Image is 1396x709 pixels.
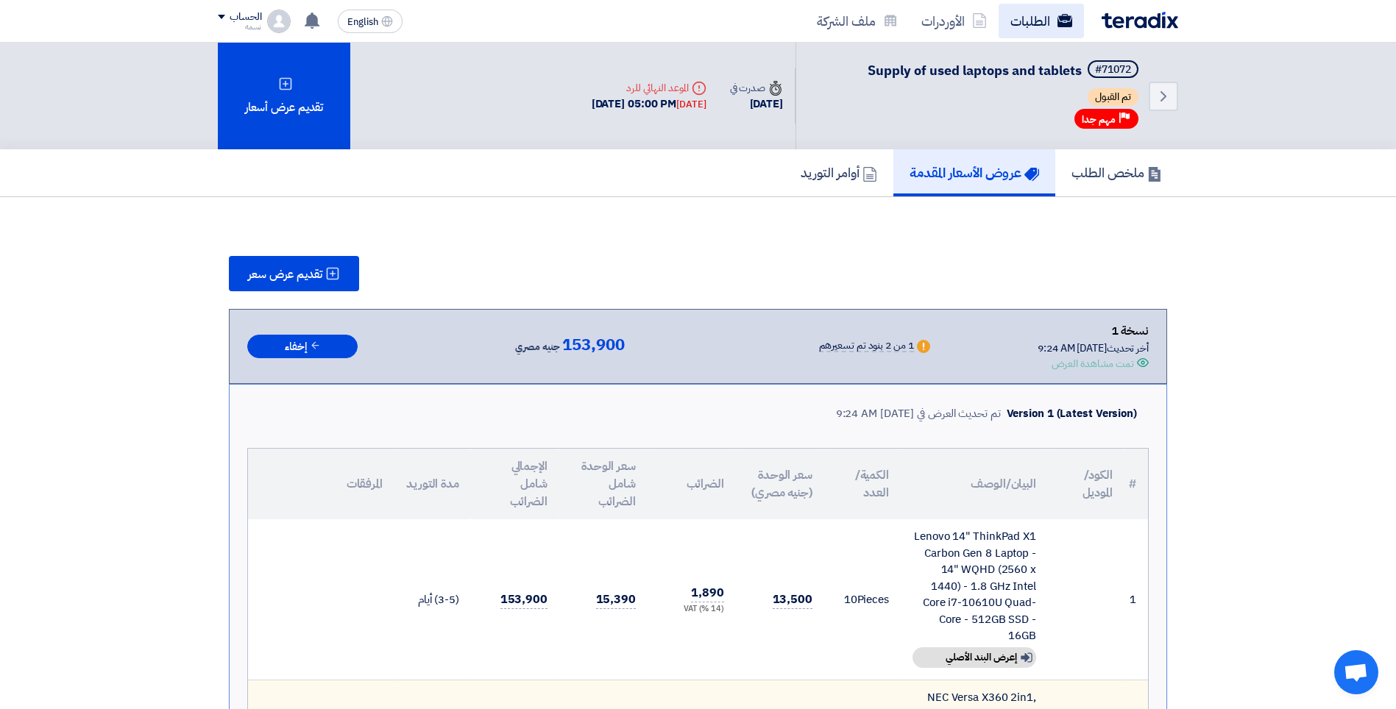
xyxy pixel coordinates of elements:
[248,449,394,519] th: المرفقات
[868,60,1141,81] h5: Supply of used laptops and tablets
[999,4,1084,38] a: الطلبات
[218,23,261,31] div: نسمه
[1071,164,1162,181] h5: ملخص الطلب
[1048,449,1124,519] th: الكود/الموديل
[592,80,706,96] div: الموعد النهائي للرد
[230,11,261,24] div: الحساب
[836,405,1001,422] div: تم تحديث العرض في [DATE] 9:24 AM
[805,4,910,38] a: ملف الشركة
[773,591,812,609] span: 13,500
[1007,405,1137,422] div: Version 1 (Latest Version)
[801,164,877,181] h5: أوامر التوريد
[394,449,471,519] th: مدة التوريد
[676,97,706,112] div: [DATE]
[844,591,857,608] span: 10
[515,338,559,356] span: جنيه مصري
[218,43,350,149] div: تقديم عرض أسعار
[248,268,322,280] span: تقديم عرض سعر
[267,10,291,33] img: profile_test.png
[394,519,471,680] td: (3-5) أيام
[784,149,893,196] a: أوامر التوريد
[1124,519,1148,680] td: 1
[819,341,914,352] div: 1 من 2 بنود تم تسعيرهم
[1038,341,1149,356] div: أخر تحديث [DATE] 9:24 AM
[691,584,724,602] span: 1,890
[1055,149,1178,196] a: ملخص الطلب
[659,603,724,616] div: (14 %) VAT
[730,96,783,113] div: [DATE]
[559,449,648,519] th: سعر الوحدة شامل الضرائب
[229,256,359,291] button: تقديم عرض سعر
[1334,650,1378,694] a: Open chat
[347,17,378,27] span: English
[471,449,559,519] th: الإجمالي شامل الضرائب
[1088,88,1138,106] span: تم القبول
[913,647,1036,668] div: إعرض البند الأصلي
[592,96,706,113] div: [DATE] 05:00 PM
[562,336,624,354] span: 153,900
[247,335,358,359] button: إخفاء
[824,519,901,680] td: Pieces
[1095,65,1131,75] div: #71072
[910,4,999,38] a: الأوردرات
[913,528,1036,644] div: Lenovo 14" ThinkPad X1 Carbon Gen 8 Laptop - 14" WQHD (2560 x 1440) - 1.8 GHz Intel Core i7-10610...
[910,164,1039,181] h5: عروض الأسعار المقدمة
[1038,321,1149,341] div: نسخة 1
[1124,449,1148,519] th: #
[824,449,901,519] th: الكمية/العدد
[893,149,1055,196] a: عروض الأسعار المقدمة
[1102,12,1178,29] img: Teradix logo
[901,449,1048,519] th: البيان/الوصف
[338,10,403,33] button: English
[736,449,824,519] th: سعر الوحدة (جنيه مصري)
[500,591,548,609] span: 153,900
[868,60,1082,80] span: Supply of used laptops and tablets
[648,449,736,519] th: الضرائب
[596,591,636,609] span: 15,390
[1082,113,1116,127] span: مهم جدا
[730,80,783,96] div: صدرت في
[1052,356,1134,371] div: تمت مشاهدة العرض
